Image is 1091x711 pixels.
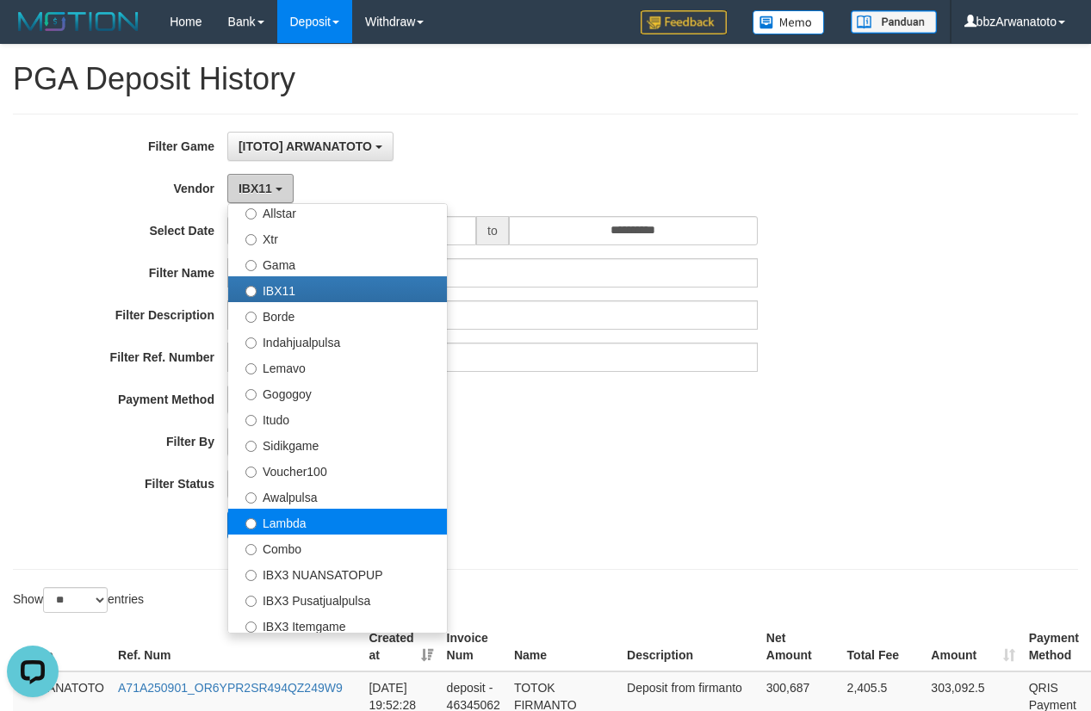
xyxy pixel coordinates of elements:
th: Amount: activate to sort column ascending [924,622,1021,671]
input: Awalpulsa [245,492,257,504]
h1: PGA Deposit History [13,62,1078,96]
label: IBX3 NUANSATOPUP [228,560,447,586]
span: IBX11 [239,182,272,195]
img: Feedback.jpg [641,10,727,34]
img: MOTION_logo.png [13,9,144,34]
label: Indahjualpulsa [228,328,447,354]
input: Indahjualpulsa [245,337,257,349]
button: Open LiveChat chat widget [7,7,59,59]
label: Voucher100 [228,457,447,483]
input: IBX3 Itemgame [245,621,257,633]
input: Sidikgame [245,441,257,452]
label: Lambda [228,509,447,535]
label: Allstar [228,199,447,225]
select: Showentries [43,587,108,613]
img: panduan.png [851,10,937,34]
input: IBX11 [245,286,257,297]
span: [ITOTO] ARWANATOTO [239,139,372,153]
input: Gogogoy [245,389,257,400]
input: Lambda [245,518,257,529]
input: Lemavo [245,363,257,374]
label: Awalpulsa [228,483,447,509]
label: Itudo [228,405,447,431]
label: Xtr [228,225,447,250]
label: IBX3 Pusatjualpulsa [228,586,447,612]
img: Button%20Memo.svg [753,10,825,34]
label: Show entries [13,587,144,613]
input: Gama [245,260,257,271]
th: Description [620,622,759,671]
span: to [476,216,509,245]
button: IBX11 [227,174,294,203]
th: Payment Method [1022,622,1086,671]
input: IBX3 Pusatjualpulsa [245,596,257,607]
th: Total Fee [840,622,925,671]
th: Invoice Num [440,622,507,671]
th: Ref. Num [111,622,362,671]
label: Sidikgame [228,431,447,457]
label: Gogogoy [228,380,447,405]
input: Borde [245,312,257,323]
button: [ITOTO] ARWANATOTO [227,132,394,161]
label: IBX3 Itemgame [228,612,447,638]
label: Borde [228,302,447,328]
input: Allstar [245,208,257,219]
label: Lemavo [228,354,447,380]
th: Created at: activate to sort column ascending [362,622,439,671]
a: A71A250901_OR6YPR2SR494QZ249W9 [118,681,343,695]
label: Gama [228,250,447,276]
input: Xtr [245,234,257,245]
th: Net Amount [759,622,840,671]
label: Combo [228,535,447,560]
th: Name [507,622,620,671]
input: Itudo [245,415,257,426]
input: Combo [245,544,257,555]
input: Voucher100 [245,467,257,478]
input: IBX3 NUANSATOPUP [245,570,257,581]
label: IBX11 [228,276,447,302]
th: Game [13,622,111,671]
